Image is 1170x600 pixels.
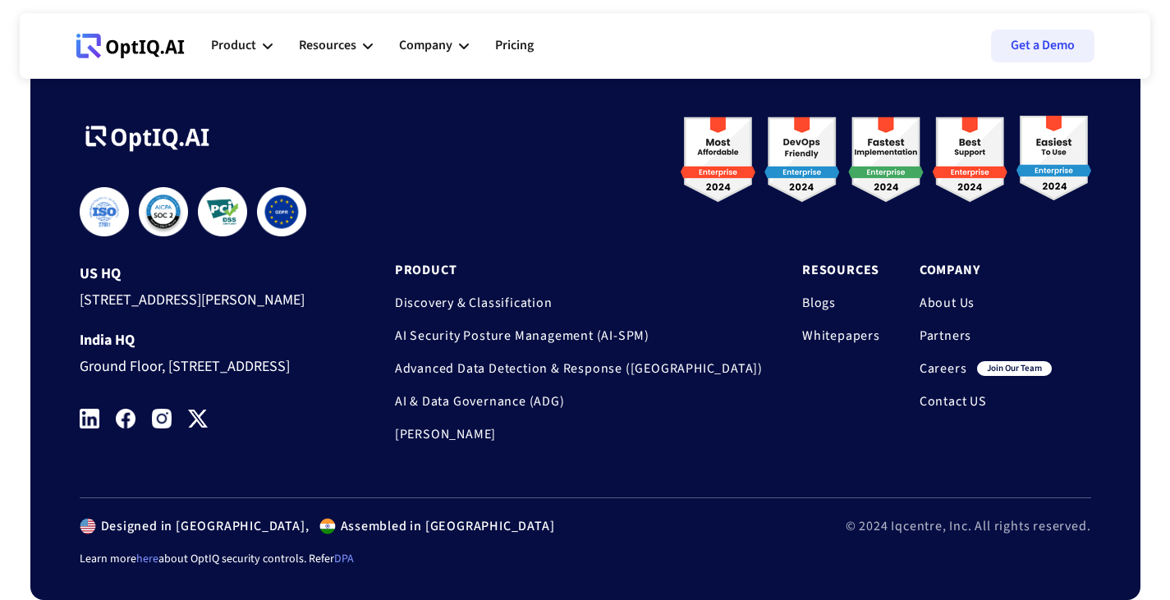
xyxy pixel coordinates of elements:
a: AI & Data Governance (ADG) [395,393,763,410]
div: Designed in [GEOGRAPHIC_DATA], [96,518,310,534]
a: Careers [920,360,967,377]
div: © 2024 Iqcentre, Inc. All rights reserved. [846,518,1091,534]
div: Resources [299,21,373,71]
a: Pricing [495,21,534,71]
a: Contact US [920,393,1052,410]
a: Company [920,262,1052,278]
a: [PERSON_NAME] [395,426,763,442]
div: India HQ [80,332,333,349]
div: Webflow Homepage [76,57,77,58]
div: Assembled in [GEOGRAPHIC_DATA] [336,518,555,534]
a: AI Security Posture Management (AI-SPM) [395,327,763,344]
a: Product [395,262,763,278]
div: [STREET_ADDRESS][PERSON_NAME] [80,282,333,313]
a: Webflow Homepage [76,21,185,71]
a: here [136,551,158,567]
div: Product [211,21,273,71]
a: Advanced Data Detection & Response ([GEOGRAPHIC_DATA]) [395,360,763,377]
a: Whitepapers [802,327,880,344]
a: About Us [920,295,1052,311]
a: Blogs [802,295,880,311]
div: join our team [977,361,1052,376]
div: Product [211,34,256,57]
div: US HQ [80,266,333,282]
div: Company [399,21,469,71]
a: Resources [802,262,880,278]
a: DPA [334,551,354,567]
a: Discovery & Classification [395,295,763,311]
a: Partners [920,327,1052,344]
a: Get a Demo [991,30,1094,62]
div: Learn more about OptIQ security controls. Refer [80,551,1091,567]
div: Resources [299,34,356,57]
div: Ground Floor, [STREET_ADDRESS] [80,349,333,379]
div: Company [399,34,452,57]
